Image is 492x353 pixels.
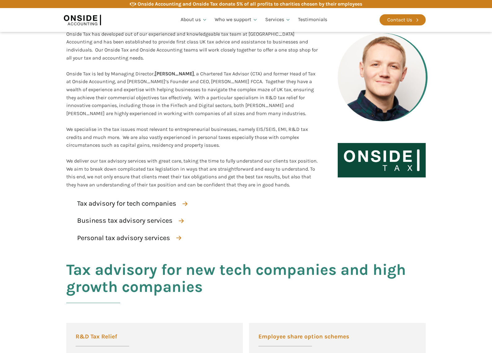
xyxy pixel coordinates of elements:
div: Tax advisory for tech companies [77,198,176,209]
div: Personal tax advisory services [77,233,170,244]
span: R&D Tax Relief [76,334,129,340]
div: Business tax advisory services [77,215,173,226]
a: Testimonials [294,9,331,30]
span: , a Chartered Tax Advisor (CTA) and former Head of Tax at Onside Accounting, and [PERSON_NAME]’s ... [66,71,315,116]
span: We deliver our tax advisory services with great care, taking the time to fully understand our cli... [66,158,318,188]
a: Business tax advisory services [69,214,189,228]
div: [PERSON_NAME] [66,70,318,118]
span: Onside Tax is led by Managing Director, [66,71,155,77]
a: Personal tax advisory services [69,231,187,245]
a: Services [261,9,294,30]
span: Employee share option schemes [258,334,349,340]
a: About us [177,9,211,30]
div: Contact Us [387,16,412,24]
a: Who we support [211,9,261,30]
img: Onside Accounting [64,13,101,27]
span: Onside Tax has developed out of our experienced and knowledgeable tax team at [GEOGRAPHIC_DATA] A... [66,31,318,61]
span: We specialise in the tax issues most relevant to entrepreneurial businesses, namely EIS/SEIS, EMI... [66,126,308,148]
a: Contact Us [380,14,426,25]
h2: Tax advisory for new tech companies and high growth companies [66,261,426,311]
a: Tax advisory for tech companies [69,197,193,211]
